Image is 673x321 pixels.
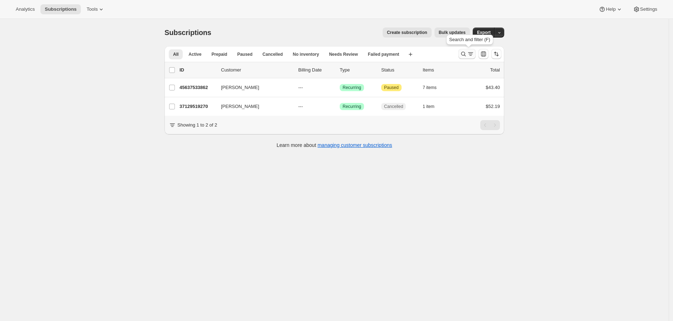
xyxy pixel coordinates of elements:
span: Prepaid [211,51,227,57]
span: $52.19 [486,104,500,109]
span: Subscriptions [45,6,77,12]
button: Search and filter results [458,49,476,59]
span: Analytics [16,6,35,12]
span: --- [298,104,303,109]
button: 7 items [423,83,444,93]
span: $43.40 [486,85,500,90]
span: Paused [237,51,252,57]
span: [PERSON_NAME] [221,103,259,110]
button: [PERSON_NAME] [217,101,288,112]
div: Type [340,66,375,74]
span: Cancelled [262,51,283,57]
span: Active [188,51,201,57]
p: 45637533862 [180,84,215,91]
span: Needs Review [329,51,358,57]
p: Customer [221,66,293,74]
span: Cancelled [384,104,403,109]
button: 1 item [423,102,442,112]
button: Create subscription [383,28,432,38]
span: Paused [384,85,399,90]
button: Export [473,28,495,38]
p: 37129519270 [180,103,215,110]
span: Settings [640,6,657,12]
span: Bulk updates [439,30,466,35]
button: Sort the results [491,49,501,59]
button: Settings [629,4,662,14]
span: --- [298,85,303,90]
span: Tools [87,6,98,12]
div: 45637533862[PERSON_NAME]---SuccessRecurringAttentionPaused7 items$43.40 [180,83,500,93]
p: Billing Date [298,66,334,74]
span: No inventory [293,51,319,57]
p: Total [490,66,500,74]
button: Analytics [11,4,39,14]
span: Failed payment [368,51,399,57]
span: Recurring [343,104,361,109]
a: managing customer subscriptions [318,142,392,148]
p: Status [381,66,417,74]
button: Customize table column order and visibility [478,49,488,59]
button: [PERSON_NAME] [217,82,288,93]
span: [PERSON_NAME] [221,84,259,91]
span: 7 items [423,85,437,90]
nav: Pagination [480,120,500,130]
button: Help [594,4,627,14]
button: Subscriptions [40,4,81,14]
span: 1 item [423,104,434,109]
div: Items [423,66,458,74]
span: Export [477,30,491,35]
div: IDCustomerBilling DateTypeStatusItemsTotal [180,66,500,74]
div: 37129519270[PERSON_NAME]---SuccessRecurringCancelled1 item$52.19 [180,102,500,112]
p: Showing 1 to 2 of 2 [177,122,217,129]
span: All [173,51,178,57]
p: Learn more about [277,142,392,149]
button: Create new view [405,49,416,59]
button: Tools [82,4,109,14]
span: Help [606,6,615,12]
span: Recurring [343,85,361,90]
span: Subscriptions [164,29,211,36]
p: ID [180,66,215,74]
button: Bulk updates [434,28,470,38]
span: Create subscription [387,30,427,35]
